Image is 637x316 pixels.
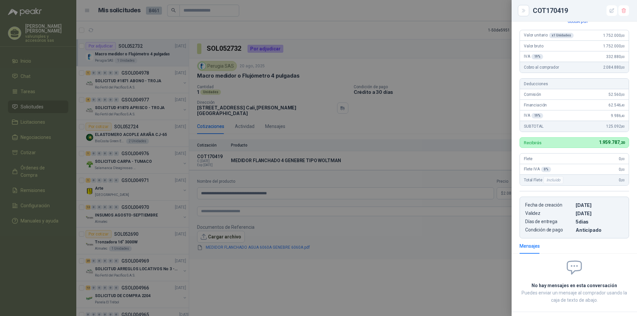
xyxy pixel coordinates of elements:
p: [DATE] [576,211,623,216]
h2: No hay mensajes en esta conversación [520,282,629,289]
span: IVA [524,54,543,59]
span: ,40 [621,103,625,107]
div: 19 % [531,54,543,59]
span: ,00 [621,93,625,96]
span: 1.752.000 [603,44,625,48]
span: Flete [524,157,532,161]
span: ,00 [621,55,625,59]
span: 0 [619,167,625,172]
span: 332.880 [606,54,625,59]
div: Mensajes [520,242,540,250]
span: 9.986 [611,113,625,118]
span: 62.546 [608,103,625,107]
span: ,00 [621,34,625,37]
span: IVA [524,113,543,118]
p: Recibirás [524,141,541,145]
p: Días de entrega [525,219,573,224]
span: Deducciones [524,82,548,86]
span: 2.084.880 [603,65,625,70]
span: 125.092 [606,124,625,129]
p: Puedes enviar un mensaje al comprador usando la caja de texto de abajo. [520,289,629,304]
span: ,00 [621,66,625,69]
span: 0 [619,178,625,182]
span: 1.959.787 [599,140,625,145]
p: [DATE] [576,202,623,208]
span: Valor bruto [524,44,543,48]
button: Close [520,7,528,15]
p: 5 dias [576,219,623,224]
span: ,00 [621,168,625,171]
span: ,80 [621,125,625,128]
span: ,40 [621,114,625,118]
span: Valor unitario [524,33,574,38]
span: Cobro al comprador [524,65,559,70]
span: 52.560 [608,92,625,97]
div: x 1 Unidades [549,33,574,38]
span: ,00 [621,157,625,161]
span: Financiación [524,103,547,107]
div: COT170419 [533,5,629,16]
span: SUBTOTAL [524,124,543,129]
span: ,00 [621,44,625,48]
div: Incluido [543,176,563,184]
p: Anticipado [576,227,623,233]
div: 19 % [531,113,543,118]
p: Condición de pago [525,227,573,233]
span: 0 [619,157,625,161]
div: 0 % [541,167,551,172]
span: Comisión [524,92,541,97]
span: ,20 [619,141,625,145]
span: Total Flete [524,176,565,184]
span: Flete IVA [524,167,551,172]
p: Fecha de creación [525,202,573,208]
span: ,00 [621,178,625,182]
p: Validez [525,211,573,216]
span: 1.752.000 [603,33,625,38]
